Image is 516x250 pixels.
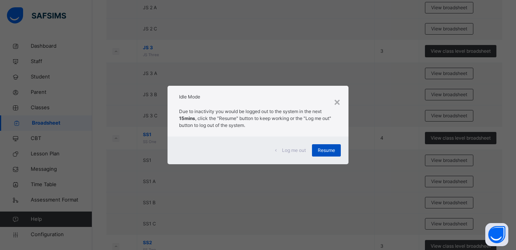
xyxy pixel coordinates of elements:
div: × [333,93,341,110]
h2: Idle Mode [179,93,337,100]
strong: 15mins [179,115,195,121]
p: Due to inactivity you would be logged out to the system in the next , click the "Resume" button t... [179,108,337,129]
button: Open asap [485,223,508,246]
span: Log me out [282,147,306,154]
span: Resume [318,147,335,154]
